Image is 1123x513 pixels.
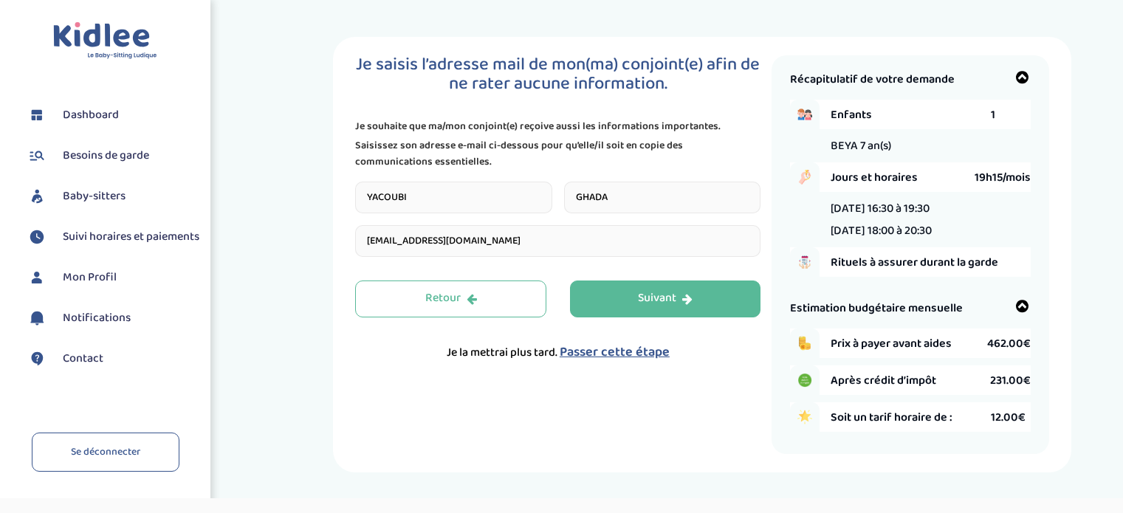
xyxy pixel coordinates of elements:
img: dashboard.svg [26,104,48,126]
span: Besoins de garde [63,147,149,165]
input: Prénom (facultatif) [564,182,761,213]
a: Suivi horaires et paiements [26,226,199,248]
a: Notifications [26,307,199,329]
img: star.png [790,402,820,432]
button: Retour [355,280,546,317]
span: Saisissez son adresse e-mail ci-dessous pour qu’elle/il soit en copie des communications essentie... [355,137,760,170]
a: Se déconnecter [32,433,179,472]
a: Contact [26,348,199,370]
a: Dashboard [26,104,199,126]
span: 19h15/mois [975,168,1031,187]
div: Retour [425,290,477,307]
input: Saisissez une adresse email* [355,225,760,257]
div: Suivant [638,290,693,307]
span: Passer cette étape [560,342,670,362]
a: Baby-sitters [26,185,199,207]
img: babysitters.svg [26,185,48,207]
img: coins.png [790,328,820,358]
img: notification.svg [26,307,48,329]
span: 1 [991,106,995,124]
img: credit_impot.PNG [790,365,820,395]
span: Mon Profil [63,269,117,286]
span: Notifications [63,309,131,327]
span: Je souhaite que ma/mon conjoint(e) reçoive aussi les informations importantes. [355,118,760,134]
img: hand_clock.png [790,162,820,192]
span: Suivi horaires et paiements [63,228,199,246]
span: BEYA 7 an(s) [831,137,891,155]
img: hand_to_do_list.png [790,247,820,277]
span: Soit un tarif horaire de : [831,408,991,427]
span: Enfants [831,106,991,124]
span: 12.00€ [991,408,1026,427]
li: [DATE] 18:00 à 20:30 [831,221,932,240]
h1: Je saisis l’adresse mail de mon(ma) conjoint(e) afin de ne rater aucune information. [355,55,760,94]
span: Dashboard [63,106,119,124]
span: Je la mettrai plus tard. [447,343,557,362]
img: profil.svg [26,266,48,289]
img: contact.svg [26,348,48,370]
a: Mon Profil [26,266,199,289]
img: besoin.svg [26,145,48,167]
span: Après crédit d’impôt [831,371,990,390]
span: 462.00€ [987,334,1031,353]
a: Besoins de garde [26,145,199,167]
span: Baby-sitters [63,187,126,205]
button: Suivant [570,280,761,317]
input: Nom (facultatif) [355,182,552,213]
li: [DATE] 16:30 à 19:30 [831,199,932,218]
span: Contact [63,350,103,368]
img: suivihoraire.svg [26,226,48,248]
img: boy_girl.png [790,100,820,129]
span: Estimation budgétaire mensuelle [790,299,963,317]
span: 231.00€ [990,371,1031,390]
span: Prix à payer avant aides [831,334,987,353]
img: logo.svg [53,22,157,60]
span: Rituels à assurer durant la garde [831,253,1031,272]
span: Jours et horaires [831,168,975,187]
span: Récapitulatif de votre demande [790,70,955,89]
